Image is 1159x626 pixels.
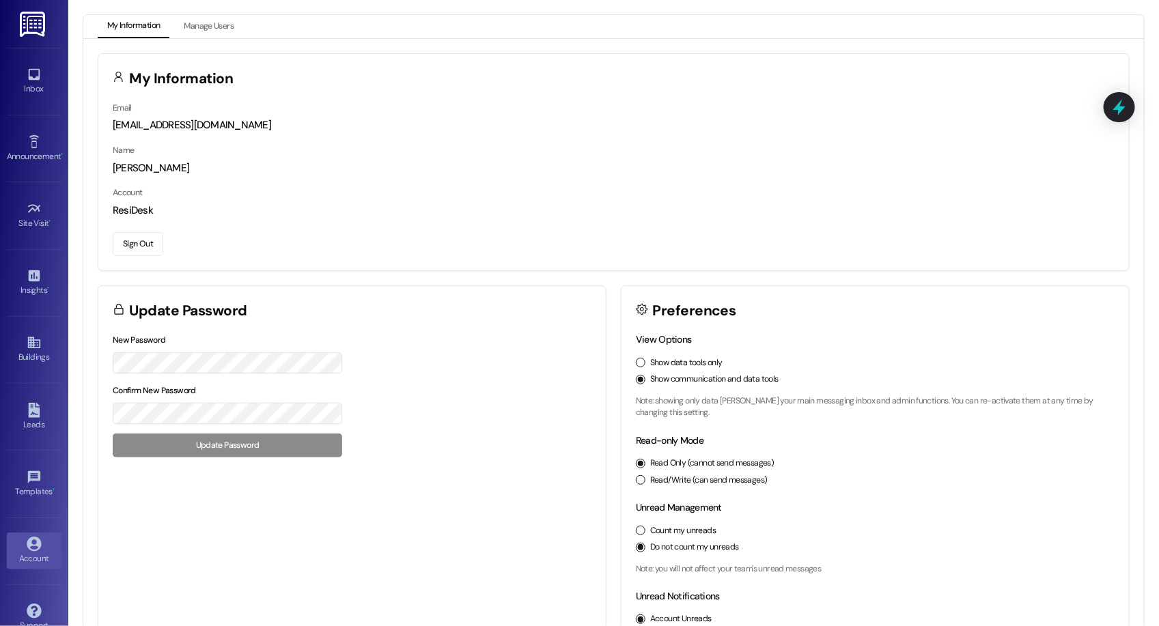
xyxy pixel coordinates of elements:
[650,613,712,625] label: Account Unreads
[113,187,143,198] label: Account
[650,541,739,554] label: Do not count my unreads
[130,72,234,86] h3: My Information
[636,395,1115,419] p: Note: showing only data [PERSON_NAME] your main messaging inbox and admin functions. You can re-a...
[7,399,61,436] a: Leads
[7,331,61,368] a: Buildings
[636,563,1115,575] p: Note: you will not affect your team's unread messages
[113,232,163,256] button: Sign Out
[49,216,51,226] span: •
[113,161,1115,175] div: [PERSON_NAME]
[653,304,736,318] h3: Preferences
[47,283,49,293] span: •
[113,385,196,396] label: Confirm New Password
[113,335,166,345] label: New Password
[636,333,692,345] label: View Options
[650,525,716,537] label: Count my unreads
[7,197,61,234] a: Site Visit •
[7,264,61,301] a: Insights •
[98,15,169,38] button: My Information
[636,501,722,513] label: Unread Management
[53,485,55,494] span: •
[650,457,774,470] label: Read Only (cannot send messages)
[650,357,723,369] label: Show data tools only
[636,434,703,446] label: Read-only Mode
[113,203,1115,218] div: ResiDesk
[650,373,779,386] label: Show communication and data tools
[7,466,61,502] a: Templates •
[636,590,720,602] label: Unread Notifications
[650,474,768,487] label: Read/Write (can send messages)
[113,118,1115,132] div: [EMAIL_ADDRESS][DOMAIN_NAME]
[7,63,61,100] a: Inbox
[61,150,63,159] span: •
[130,304,247,318] h3: Update Password
[20,12,48,37] img: ResiDesk Logo
[113,145,135,156] label: Name
[7,532,61,569] a: Account
[113,102,132,113] label: Email
[174,15,243,38] button: Manage Users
